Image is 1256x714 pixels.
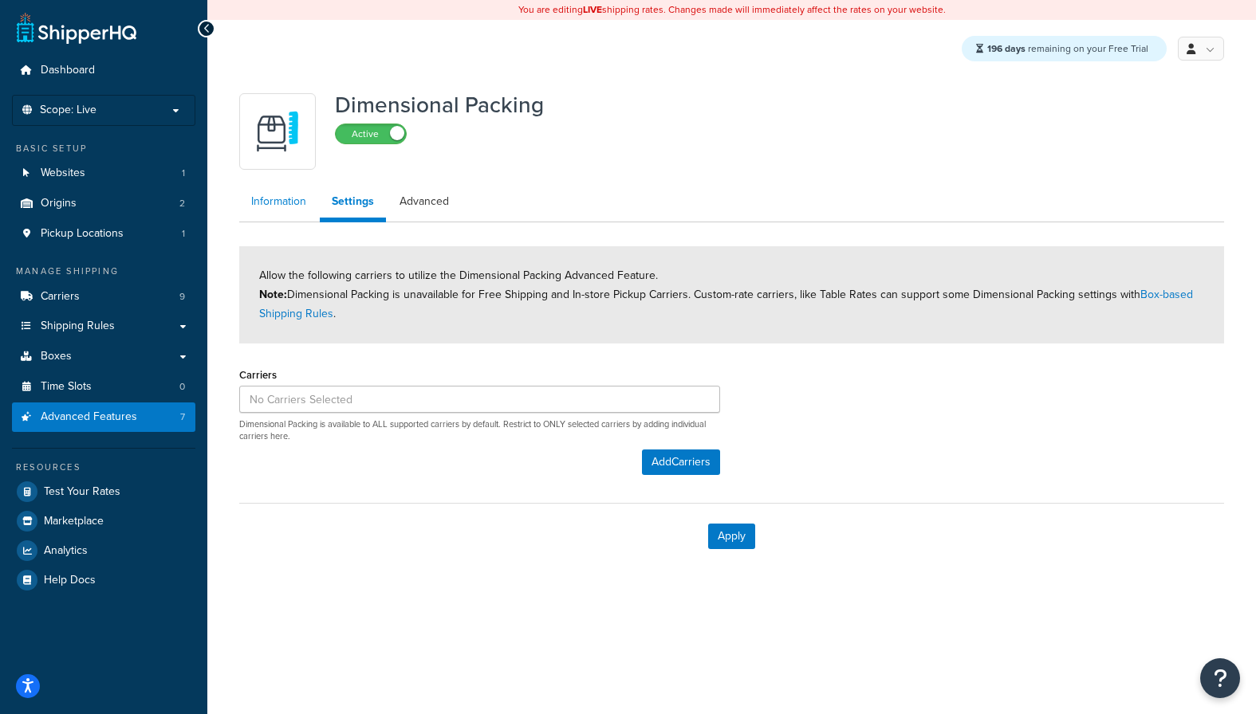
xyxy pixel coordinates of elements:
a: Analytics [12,536,195,565]
li: Origins [12,189,195,218]
span: 2 [179,197,185,210]
strong: Note: [259,286,287,303]
a: Information [239,186,318,218]
a: Advanced [388,186,461,218]
span: Help Docs [44,574,96,587]
li: Time Slots [12,372,195,402]
span: Pickup Locations [41,227,124,241]
a: Dashboard [12,56,195,85]
span: Analytics [44,544,88,558]
label: Carriers [239,369,277,381]
span: Advanced Features [41,410,137,424]
span: Origins [41,197,77,210]
button: Open Resource Center [1200,658,1240,698]
a: Test Your Rates [12,477,195,506]
span: Time Slots [41,380,92,394]
span: 9 [179,290,185,304]
li: Websites [12,159,195,188]
a: Help Docs [12,566,195,594]
span: Carriers [41,290,80,304]
p: Dimensional Packing is available to ALL supported carriers by default. Restrict to ONLY selected ... [239,418,720,443]
a: Settings [320,186,386,222]
label: Active [336,124,406,143]
li: Pickup Locations [12,219,195,249]
li: Advanced Features [12,402,195,432]
div: Resources [12,461,195,474]
a: Origins2 [12,189,195,218]
b: LIVE [583,2,602,17]
div: Basic Setup [12,142,195,155]
a: Carriers9 [12,282,195,312]
span: Dashboard [41,64,95,77]
span: Boxes [41,350,72,363]
span: Scope: Live [40,104,96,117]
span: 7 [180,410,185,424]
h1: Dimensional Packing [335,93,544,117]
a: Shipping Rules [12,312,195,341]
span: 1 [182,227,185,241]
span: 1 [182,167,185,180]
a: Pickup Locations1 [12,219,195,249]
li: Carriers [12,282,195,312]
span: Marketplace [44,515,104,528]
strong: 196 days [987,41,1026,56]
div: Manage Shipping [12,265,195,278]
span: remaining on your Free Trial [987,41,1148,56]
span: Test Your Rates [44,485,120,499]
a: Websites1 [12,159,195,188]
span: 0 [179,380,185,394]
a: Marketplace [12,507,195,535]
a: Time Slots0 [12,372,195,402]
input: No Carriers Selected [239,386,720,413]
button: Apply [708,524,755,549]
span: Websites [41,167,85,180]
img: DTVBYsAAAAAASUVORK5CYII= [250,104,305,159]
button: AddCarriers [642,449,720,475]
a: Boxes [12,342,195,371]
span: Allow the following carriers to utilize the Dimensional Packing Advanced Feature. Dimensional Pac... [259,267,1193,322]
a: Advanced Features7 [12,402,195,432]
span: Shipping Rules [41,320,115,333]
